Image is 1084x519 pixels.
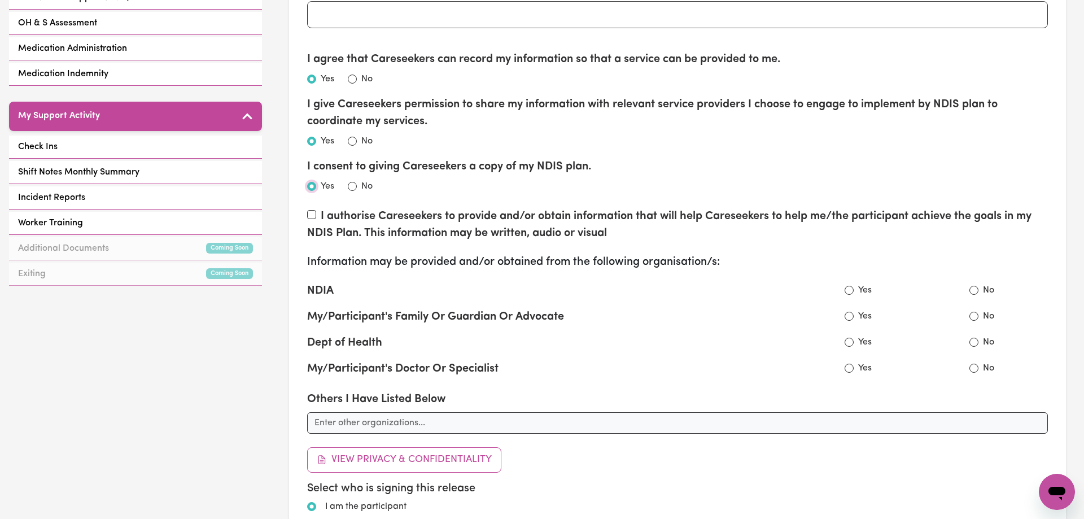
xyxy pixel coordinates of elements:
[983,335,994,349] label: No
[9,37,262,60] a: Medication Administration
[361,72,373,86] label: No
[9,136,262,159] a: Check Ins
[18,16,97,30] span: OH & S Assessment
[18,140,58,154] span: Check Ins
[307,255,1048,269] h3: Information may be provided and/or obtained from the following organisation/s:
[9,63,262,86] a: Medication Indemnity
[18,111,100,121] h5: My Support Activity
[18,242,109,255] span: Additional Documents
[18,267,46,281] span: Exiting
[18,216,83,230] span: Worker Training
[307,158,591,175] label: I consent to giving Careseekers a copy of my NDIS plan.
[307,308,564,325] label: My/Participant's Family Or Guardian Or Advocate
[9,237,262,260] a: Additional DocumentsComing Soon
[18,42,127,55] span: Medication Administration
[206,243,253,254] small: Coming Soon
[858,335,872,349] label: Yes
[858,309,872,323] label: Yes
[9,186,262,210] a: Incident Reports
[18,67,108,81] span: Medication Indemnity
[321,72,334,86] label: Yes
[1039,474,1075,510] iframe: Button to launch messaging window
[321,180,334,193] label: Yes
[321,134,334,148] label: Yes
[361,180,373,193] label: No
[307,391,445,408] label: Others I Have Listed Below
[307,360,499,377] label: My/Participant's Doctor Or Specialist
[361,134,373,148] label: No
[307,211,1031,239] label: I authorise Careseekers to provide and/or obtain information that will help Careseekers to help m...
[858,284,872,297] label: Yes
[983,361,994,375] label: No
[206,268,253,279] small: Coming Soon
[307,51,780,68] label: I agree that Careseekers can record my information so that a service can be provided to me.
[18,191,85,204] span: Incident Reports
[983,309,994,323] label: No
[983,284,994,297] label: No
[9,12,262,35] a: OH & S Assessment
[307,96,1048,130] label: I give Careseekers permission to share my information with relevant service providers I choose to...
[858,361,872,375] label: Yes
[9,212,262,235] a: Worker Training
[307,282,334,299] label: NDIA
[307,447,501,472] button: View Privacy & Confidentiality
[9,263,262,286] a: ExitingComing Soon
[9,161,262,184] a: Shift Notes Monthly Summary
[307,412,1048,434] input: Enter other organizations...
[325,500,406,513] label: I am the participant
[307,334,382,351] label: Dept of Health
[18,165,139,179] span: Shift Notes Monthly Summary
[307,482,1048,495] h5: Select who is signing this release
[9,102,262,131] button: My Support Activity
